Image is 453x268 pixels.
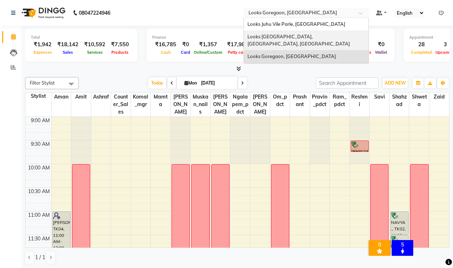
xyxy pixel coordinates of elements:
div: Stylist [25,92,51,100]
span: Ashraf [91,92,111,101]
div: 28 [409,40,434,49]
div: ₹0 [373,40,389,49]
div: 9:00 AM [29,117,51,124]
div: ₹10,592 [81,40,108,49]
div: 5 [393,241,412,248]
span: Ram_pdct [330,92,350,109]
div: ₹1,942 [31,40,54,49]
span: [PERSON_NAME] [171,92,191,116]
span: Products [110,50,130,55]
span: Mon [183,80,199,86]
span: 1 / 1 [35,254,45,261]
span: [PERSON_NAME] [250,92,270,116]
div: 11:00 AM [26,211,51,219]
span: Petty cash [226,50,250,55]
div: Total [31,34,132,40]
div: ₹18,142 [54,40,81,49]
span: Looks Goregaon, [GEOGRAPHIC_DATA] [247,53,336,59]
input: 2025-09-01 [199,78,235,88]
div: 9:30 AM [29,140,51,148]
img: logo [18,3,67,23]
span: Expenses [32,50,54,55]
span: Aman [52,92,71,101]
div: ₹16,785 [152,40,179,49]
span: Looks [GEOGRAPHIC_DATA], [GEOGRAPHIC_DATA], [GEOGRAPHIC_DATA] [247,34,350,47]
span: Shweta [409,92,429,109]
span: Zaid [429,92,449,101]
div: NAVYA ., TK02, 11:00 AM-11:30 AM, Stylist Cut(M) [391,212,408,234]
span: Reshmi [350,92,370,109]
span: muskan_nails [191,92,210,116]
b: 08047224946 [79,3,110,23]
ng-dropdown-panel: Options list [244,18,369,63]
div: 10:30 AM [26,188,51,195]
div: 10:00 AM [26,164,51,172]
div: ₹1,357 [192,40,224,49]
span: Counter_Sales [111,92,131,116]
div: [PERSON_NAME], TK04, 11:00 AM-12:00 PM, K Fusio Dose Treatment [53,212,70,258]
span: Sales [61,50,75,55]
span: Mamta [151,92,170,109]
span: Today [148,77,166,88]
span: om_pdct [270,92,290,109]
div: [PERSON_NAME], TK03, 09:30 AM-09:45 AM, Dermalogica Treatment Facial(F) [351,141,368,152]
span: Prashant [290,92,310,109]
div: 11:30 AM [26,235,51,243]
div: ₹7,550 [108,40,132,49]
div: 0 [370,241,389,248]
span: Pravin_pdct [310,92,330,109]
span: Filter Stylist [30,80,55,86]
span: Online/Custom [192,50,224,55]
button: ADD NEW [383,78,408,88]
span: Cash [159,50,173,55]
span: Completed [409,50,434,55]
span: ADD NEW [385,80,406,86]
span: Komal_mgr [131,92,151,109]
div: Finance [152,34,264,40]
div: ₹17,980 [224,40,251,49]
span: Ngalapem_pdct [230,92,250,116]
span: Shahzad [390,92,409,109]
input: Search Appointment [316,77,379,88]
span: Amit [71,92,91,101]
span: Savi [370,92,389,101]
span: [PERSON_NAME] [211,92,230,116]
span: Services [85,50,105,55]
div: ₹0 [179,40,192,49]
span: Looks Juhu Vile Parle, [GEOGRAPHIC_DATA] [247,21,345,27]
span: Card [179,50,192,55]
span: Wallet [373,50,389,55]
